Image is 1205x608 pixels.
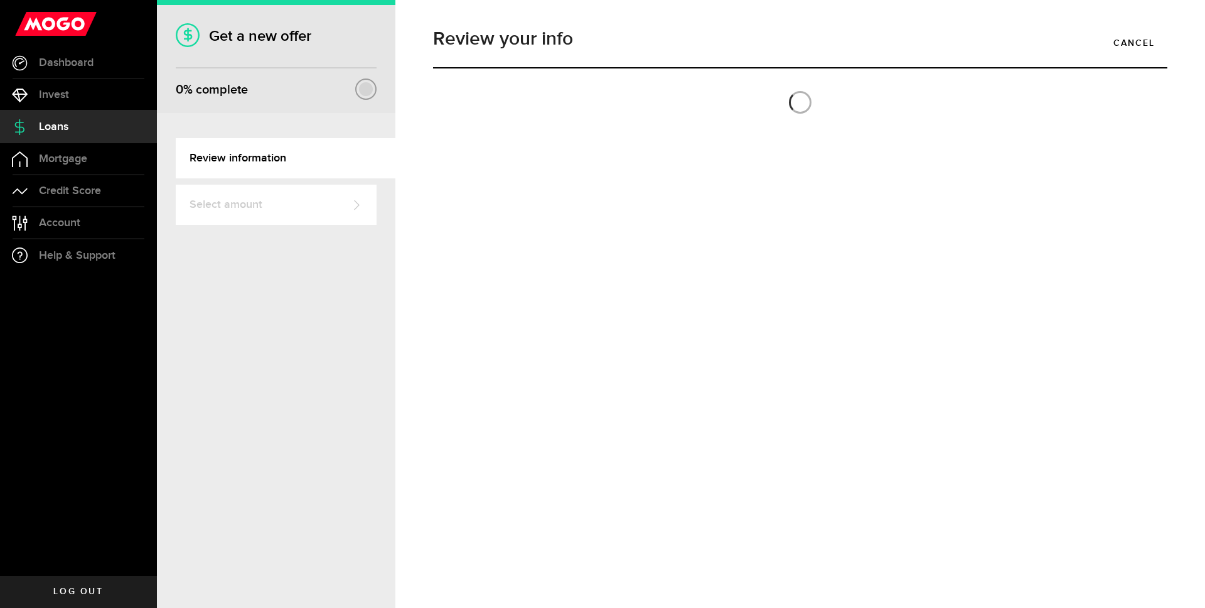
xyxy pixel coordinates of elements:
h1: Review your info [433,30,1167,48]
span: Loans [39,121,68,133]
span: Account [39,217,80,229]
span: Invest [39,89,69,100]
a: Review information [176,138,395,178]
span: 0 [176,82,183,97]
span: Log out [53,587,103,596]
h1: Get a new offer [176,27,377,45]
button: Open LiveChat chat widget [10,5,48,43]
span: Help & Support [39,250,115,261]
span: Mortgage [39,153,87,165]
span: Dashboard [39,57,94,68]
a: Cancel [1101,30,1167,56]
span: Credit Score [39,185,101,197]
div: % complete [176,79,248,101]
a: Select amount [176,185,377,225]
